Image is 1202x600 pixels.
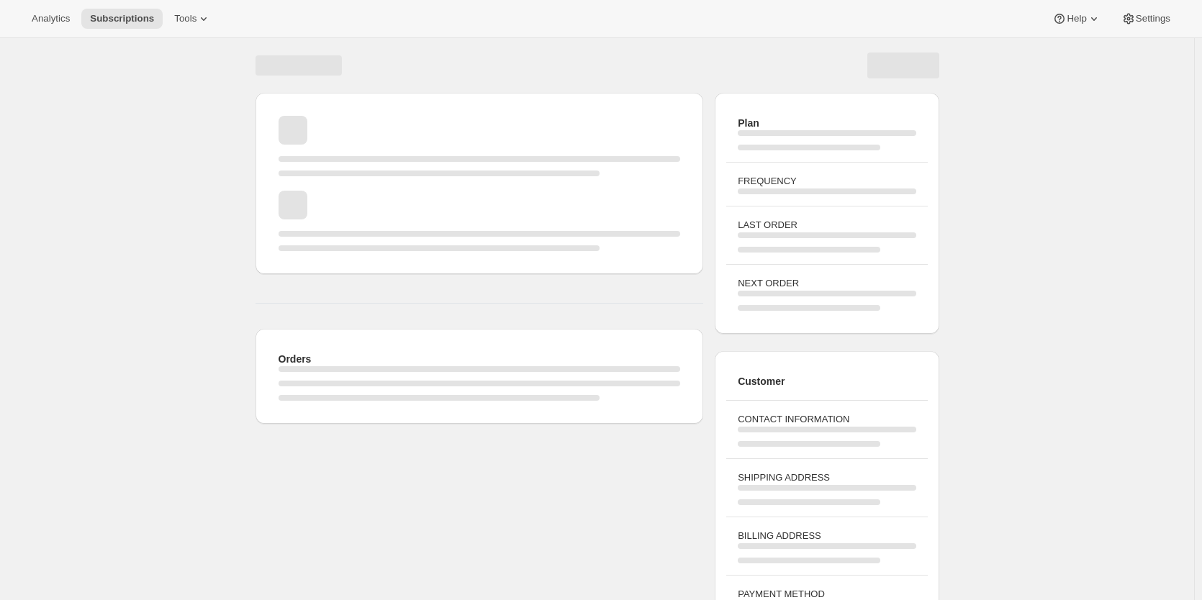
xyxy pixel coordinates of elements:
button: Tools [166,9,220,29]
button: Settings [1113,9,1179,29]
h2: Plan [738,116,916,130]
button: Analytics [23,9,78,29]
h3: SHIPPING ADDRESS [738,471,916,485]
span: Tools [174,13,196,24]
h3: FREQUENCY [738,174,916,188]
span: Subscriptions [90,13,154,24]
h3: CONTACT INFORMATION [738,412,916,427]
button: Help [1044,9,1109,29]
h3: LAST ORDER [738,218,916,232]
h3: BILLING ADDRESS [738,529,916,543]
h3: NEXT ORDER [738,276,916,291]
span: Analytics [32,13,70,24]
span: Settings [1136,13,1170,24]
h2: Customer [738,374,916,388]
h2: Orders [279,352,681,366]
span: Help [1067,13,1086,24]
button: Subscriptions [81,9,163,29]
